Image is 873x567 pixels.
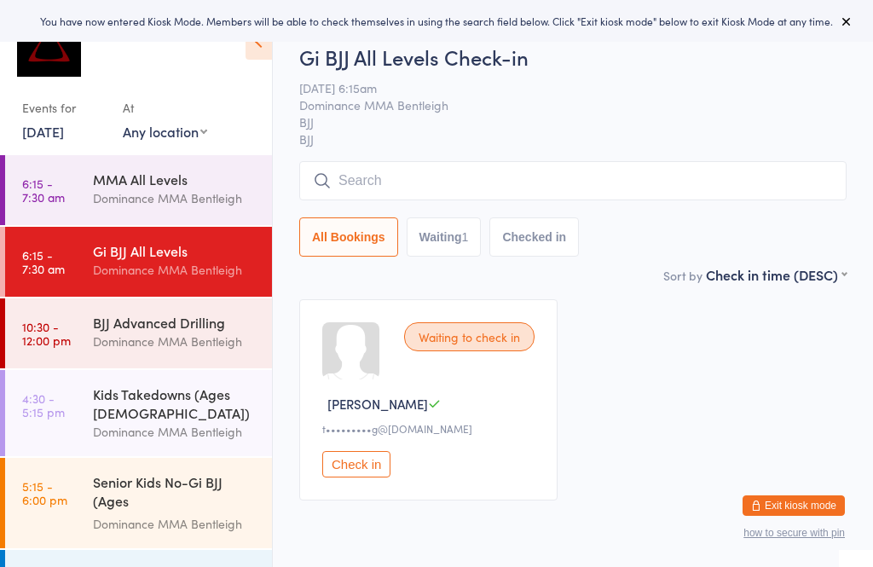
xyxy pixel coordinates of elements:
div: Kids Takedowns (Ages [DEMOGRAPHIC_DATA]) [93,385,257,422]
a: 10:30 -12:00 pmBJJ Advanced DrillingDominance MMA Bentleigh [5,298,272,368]
button: All Bookings [299,217,398,257]
div: Senior Kids No-Gi BJJ (Ages [DEMOGRAPHIC_DATA]) [93,472,257,514]
div: Dominance MMA Bentleigh [93,332,257,351]
div: Waiting to check in [404,322,535,351]
div: MMA All Levels [93,170,257,188]
span: [DATE] 6:15am [299,79,820,96]
div: 1 [462,230,469,244]
time: 5:15 - 6:00 pm [22,479,67,506]
span: Dominance MMA Bentleigh [299,96,820,113]
time: 6:15 - 7:30 am [22,248,65,275]
img: Dominance MMA Bentleigh [17,13,81,77]
div: BJJ Advanced Drilling [93,313,257,332]
div: At [123,94,207,122]
time: 4:30 - 5:15 pm [22,391,65,419]
div: Dominance MMA Bentleigh [93,514,257,534]
button: Exit kiosk mode [743,495,845,516]
div: t•••••••••g@[DOMAIN_NAME] [322,421,540,436]
div: Dominance MMA Bentleigh [93,260,257,280]
a: [DATE] [22,122,64,141]
span: [PERSON_NAME] [327,395,428,413]
div: Check in time (DESC) [706,265,847,284]
span: BJJ [299,130,847,148]
span: BJJ [299,113,820,130]
div: Dominance MMA Bentleigh [93,422,257,442]
button: Check in [322,451,390,477]
div: Gi BJJ All Levels [93,241,257,260]
time: 10:30 - 12:00 pm [22,320,71,347]
input: Search [299,161,847,200]
a: 6:15 -7:30 amGi BJJ All LevelsDominance MMA Bentleigh [5,227,272,297]
div: Dominance MMA Bentleigh [93,188,257,208]
button: Checked in [489,217,579,257]
h2: Gi BJJ All Levels Check-in [299,43,847,71]
div: You have now entered Kiosk Mode. Members will be able to check themselves in using the search fie... [27,14,846,28]
button: Waiting1 [407,217,482,257]
a: 6:15 -7:30 amMMA All LevelsDominance MMA Bentleigh [5,155,272,225]
button: how to secure with pin [743,527,845,539]
div: Events for [22,94,106,122]
div: Any location [123,122,207,141]
time: 6:15 - 7:30 am [22,176,65,204]
label: Sort by [663,267,702,284]
a: 5:15 -6:00 pmSenior Kids No-Gi BJJ (Ages [DEMOGRAPHIC_DATA])Dominance MMA Bentleigh [5,458,272,548]
a: 4:30 -5:15 pmKids Takedowns (Ages [DEMOGRAPHIC_DATA])Dominance MMA Bentleigh [5,370,272,456]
